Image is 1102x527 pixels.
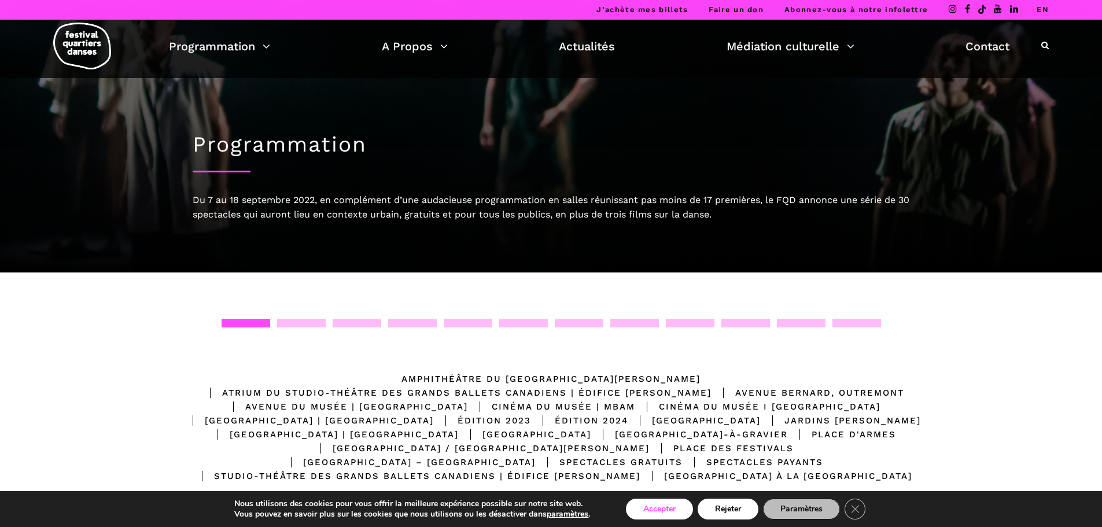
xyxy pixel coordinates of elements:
p: Nous utilisons des cookies pour vous offrir la meilleure expérience possible sur notre site web. [234,499,590,509]
div: Place des Festivals [650,441,794,455]
button: Rejeter [698,499,758,519]
img: logo-fqd-med [53,23,111,69]
div: Place d'Armes [788,428,896,441]
div: [GEOGRAPHIC_DATA] | [GEOGRAPHIC_DATA] [181,414,434,428]
div: Édition 2024 [531,414,628,428]
h1: Programmation [193,132,910,157]
div: [GEOGRAPHIC_DATA]-à-Gravier [591,428,788,441]
a: A Propos [382,36,448,56]
div: [GEOGRAPHIC_DATA] / [GEOGRAPHIC_DATA][PERSON_NAME] [309,441,650,455]
div: Édition 2023 [434,414,531,428]
div: Avenue du Musée | [GEOGRAPHIC_DATA] [222,400,468,414]
div: [GEOGRAPHIC_DATA] | [GEOGRAPHIC_DATA] [206,428,459,441]
div: Atrium du Studio-Théâtre des Grands Ballets Canadiens | Édifice [PERSON_NAME] [198,386,712,400]
a: Abonnez-vous à notre infolettre [784,5,928,14]
div: Cinéma du Musée | MBAM [468,400,635,414]
div: [GEOGRAPHIC_DATA] à la [GEOGRAPHIC_DATA] [640,469,912,483]
div: Cinéma du Musée I [GEOGRAPHIC_DATA] [635,400,880,414]
p: Vous pouvez en savoir plus sur les cookies que nous utilisons ou les désactiver dans . [234,509,590,519]
div: Du 7 au 18 septembre 2022, en complément d’une audacieuse programmation en salles réunissant pas ... [193,193,910,222]
button: Paramètres [763,499,840,519]
button: Close GDPR Cookie Banner [845,499,865,519]
div: Jardins [PERSON_NAME] [761,414,921,428]
button: paramètres [547,509,588,519]
div: Spectacles Payants [683,455,823,469]
div: [GEOGRAPHIC_DATA] [459,428,591,441]
a: J’achète mes billets [596,5,688,14]
div: Amphithéâtre du [GEOGRAPHIC_DATA][PERSON_NAME] [401,372,701,386]
a: Médiation culturelle [727,36,854,56]
div: Avenue Bernard, Outremont [712,386,904,400]
a: Programmation [169,36,270,56]
a: Faire un don [709,5,764,14]
a: Contact [965,36,1009,56]
div: Spectacles gratuits [536,455,683,469]
div: [GEOGRAPHIC_DATA] – [GEOGRAPHIC_DATA] [279,455,536,469]
a: Actualités [559,36,615,56]
div: Studio-Théâtre des Grands Ballets Canadiens | Édifice [PERSON_NAME] [190,469,640,483]
div: [GEOGRAPHIC_DATA] [628,414,761,428]
a: EN [1037,5,1049,14]
button: Accepter [626,499,693,519]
